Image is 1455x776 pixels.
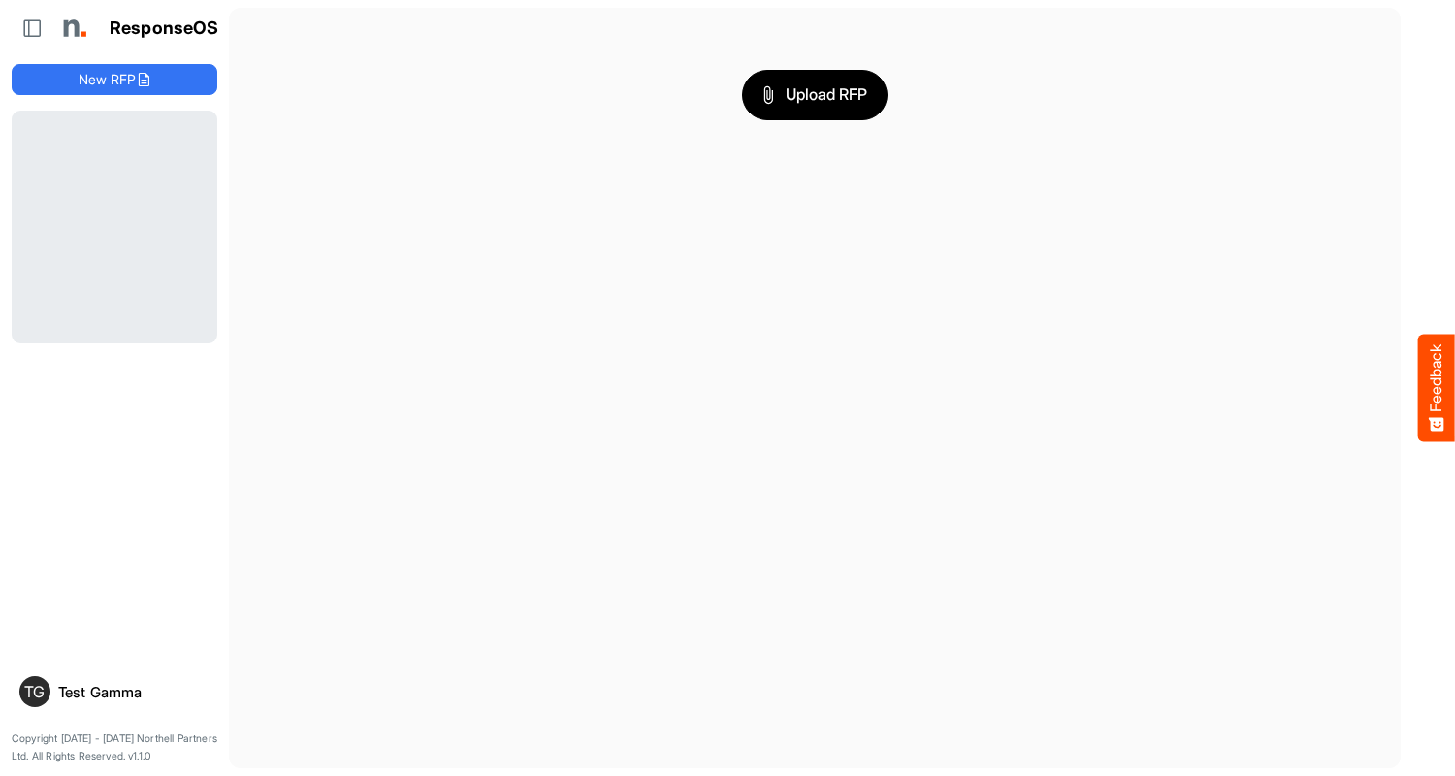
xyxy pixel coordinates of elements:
button: Upload RFP [742,70,888,120]
span: Upload RFP [762,82,867,108]
div: Test Gamma [58,685,210,699]
button: Feedback [1418,335,1455,442]
div: Loading... [12,111,217,343]
img: Northell [53,9,92,48]
span: TG [24,684,45,699]
button: New RFP [12,64,217,95]
p: Copyright [DATE] - [DATE] Northell Partners Ltd. All Rights Reserved. v1.1.0 [12,730,217,764]
h1: ResponseOS [110,18,219,39]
